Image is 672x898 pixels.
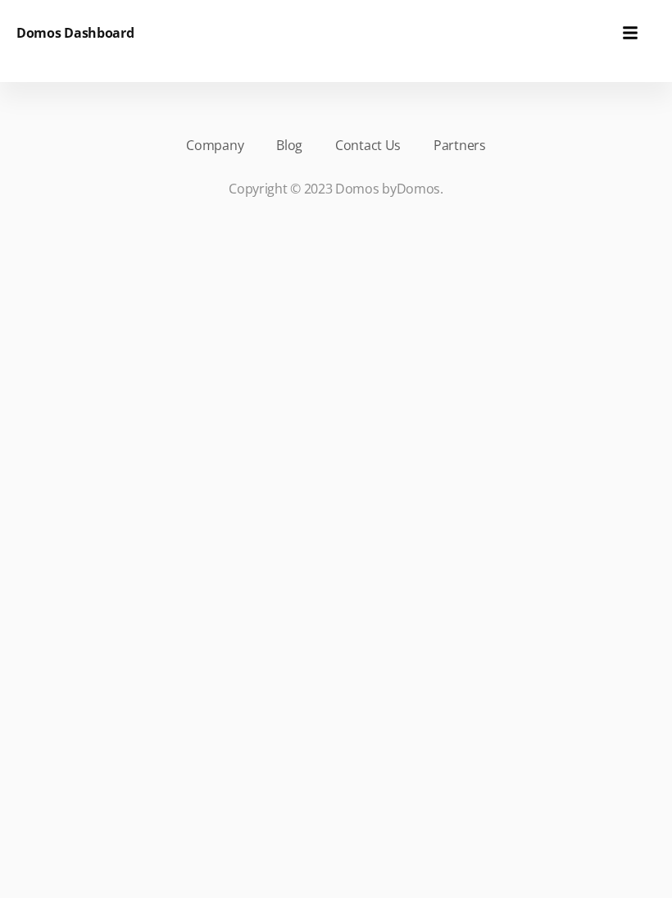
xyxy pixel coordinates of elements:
[434,135,486,155] a: Partners
[41,179,631,198] p: Copyright © 2023 Domos by .
[186,135,243,155] a: Company
[276,135,302,155] a: Blog
[335,135,401,155] a: Contact Us
[16,23,134,43] h6: Domos Dashboard
[397,180,441,198] a: Domos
